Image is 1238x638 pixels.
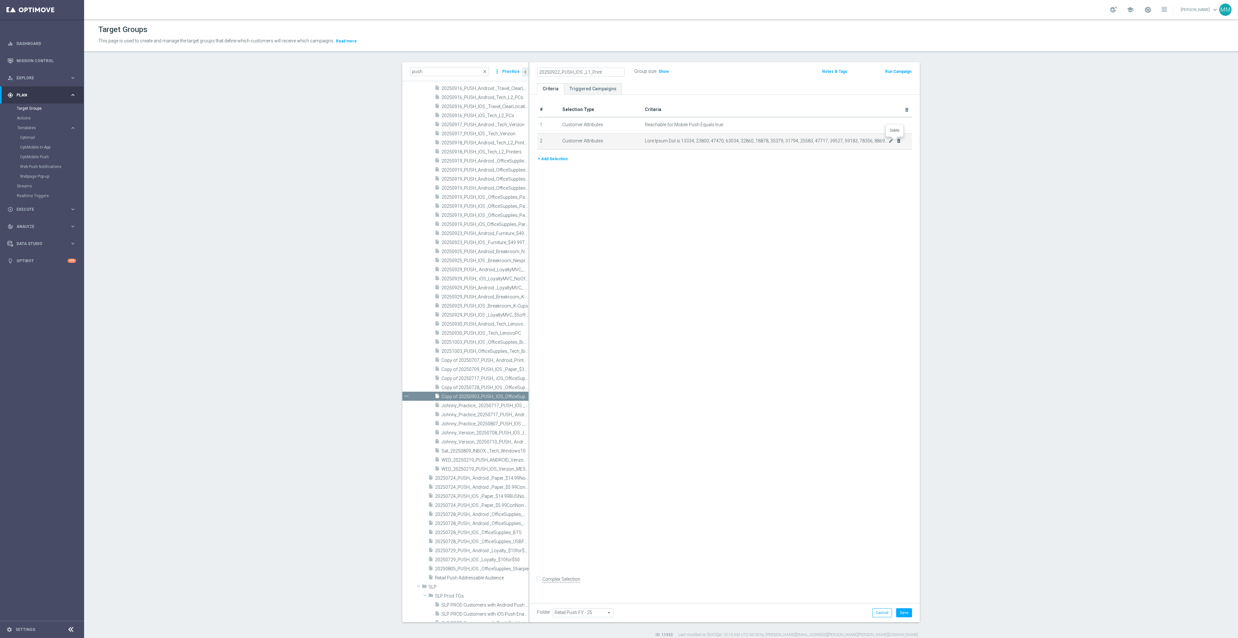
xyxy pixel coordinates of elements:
[435,266,440,274] i: insert_drive_file
[435,112,440,120] i: insert_drive_file
[20,142,83,152] div: OptiMobile In-App
[70,75,76,81] i: keyboard_arrow_right
[435,430,440,437] i: insert_drive_file
[7,241,70,247] div: Data Studio
[7,93,76,98] button: gps_fixed Plan keyboard_arrow_right
[422,584,427,591] i: folder
[441,167,528,173] span: 20250919_PUSH_Android_OfficeSupplies_PartyCity_Attleboro
[441,113,528,118] span: 20250916_PUSH_iOS_Tech_L2_PCs
[441,231,528,236] span: 20250923_PUSH_Android_Furniture_$49.99Tables
[441,213,528,218] span: 20250919_PUSH_IOS _OfficeSupplies_PartyCity_Providence
[16,207,70,211] span: Execute
[17,116,67,121] a: Actions
[441,176,528,182] span: 20250919_PUSH_Android_OfficeSupplies_PartyCity_Bellingham
[872,608,892,617] button: Cancel
[441,312,528,318] span: 20250929_PUSH_IOS _LoyaltyMVC_$5offer
[428,502,433,509] i: insert_drive_file
[435,393,440,401] i: insert_drive_file
[1127,6,1134,13] span: school
[645,107,661,112] span: Criteria
[441,321,528,327] span: 20250930_PUSH_Android_Tech_LenovoPC
[435,149,440,156] i: insert_drive_file
[441,457,528,463] span: WED_20250219_PUSH_ANDROID_Verizon_MESSAGING
[17,184,67,189] a: Streams
[428,529,433,537] i: insert_drive_file
[441,204,528,209] span: 20250919_PUSH_IOS _OfficeSupplies_PartyCity_Mansfield
[7,58,76,63] button: Mission Control
[435,275,440,283] i: insert_drive_file
[435,248,440,256] i: insert_drive_file
[7,241,76,246] div: Data Studio keyboard_arrow_right
[537,117,560,133] td: 1
[441,140,528,146] span: 20250918_PUSH_Android_Tech_L2_Printers
[428,520,433,528] i: insert_drive_file
[17,181,83,191] div: Streams
[7,92,13,98] i: gps_fixed
[441,303,528,309] span: 20250929_PUSH_IOS _Breakroom_K-Cups
[821,68,848,75] button: Notes & Tags
[20,174,67,179] a: Webpage Pop-up
[17,125,76,130] button: Templates keyboard_arrow_right
[7,75,70,81] div: Explore
[441,466,528,472] span: WED_20250219_PUSH_IOS_Verizon_MESSAGING
[441,412,528,418] span: Johnny_Practice_20250717_PUSH_ Android _OfficeSupplies_50%off
[441,185,528,191] span: 20250919_PUSH_Android_OfficeSupplies_PartyCity_Providence
[70,125,76,131] i: keyboard_arrow_right
[435,457,440,464] i: insert_drive_file
[435,230,440,238] i: insert_drive_file
[428,475,433,482] i: insert_drive_file
[7,75,13,81] i: person_search
[441,222,528,227] span: 20250919_PUSH_iOS_OfficeSupplies_PartyCity_Attleboro
[7,252,76,269] div: Optibot
[7,41,76,46] button: equalizer Dashboard
[7,207,13,212] i: play_circle_outline
[7,75,76,81] button: person_search Explore keyboard_arrow_right
[428,547,433,555] i: insert_drive_file
[70,92,76,98] i: keyboard_arrow_right
[645,138,888,144] span: Lore Ipsum Dol si 13334, 23800, 47470, 63034, 32860, 18878, 35379, 31794, 25583, 47717, 39527, 59...
[435,448,440,455] i: insert_drive_file
[435,602,440,609] i: insert_drive_file
[435,566,528,572] span: 20250805_PUSH_IOS _OfficeSupplies_Sharpie
[435,548,528,554] span: 20250729_PUSH_ Android _Loyalty_$10for$50
[537,102,560,117] th: #
[501,67,521,76] button: Prioritize
[435,466,440,473] i: insert_drive_file
[441,86,528,91] span: 20250916_PUSH_Android _Travel_ClearLocation
[886,124,903,137] div: Delete
[435,194,440,201] i: insert_drive_file
[1219,4,1232,16] div: MM
[656,632,673,638] label: ID: 11932
[7,224,13,229] i: track_changes
[441,448,528,454] span: Sat_20250809_INBOX _Tech_Windows10
[441,95,528,100] span: 20250916_PUSH_Android_Tech_L2_PCs
[441,158,528,164] span: 20250919_PUSH_Android _OfficeSupplies_PartyCity_Mansfield
[537,155,568,162] button: + Add Selection
[542,576,580,582] label: Complex Selection
[20,152,83,162] div: OptiMobile Push
[7,207,76,212] button: play_circle_outline Execute keyboard_arrow_right
[435,176,440,183] i: insert_drive_file
[441,149,528,155] span: 20250918_PUSH_iOS_Tech_L2_Printers
[441,376,528,381] span: Copy of 20250717_PUSH_ iOS_OfficeSupplies_50%off
[1211,6,1219,13] span: keyboard_arrow_down
[441,367,528,372] span: Copy of 20250709_PUSH_IOS _Paper_$36.99Hammermill
[428,538,433,546] i: insert_drive_file
[560,117,642,133] td: Customer Attributes
[441,430,528,436] span: Johnny_Version_20250708_PUSH_IOS _InkToner_50%BIP
[428,565,433,573] i: insert_drive_file
[435,285,440,292] i: insert_drive_file
[441,195,528,200] span: 20250919_PUSH_IOS _OfficeSupplies_PartyCity_Bellingham
[885,68,912,75] button: Run Campaign
[20,133,83,142] div: Optimail
[435,158,440,165] i: insert_drive_file
[435,348,440,355] i: insert_drive_file
[537,68,624,77] input: Enter a name for this target group
[435,557,528,563] span: 20250729_PUSH_IOS _Loyalty_$10for$50
[441,358,528,363] span: Copy of 20250707_PUSH_ Android_PrintMarketing_$4.99BusinessCards
[564,83,622,95] a: Triggered Campaigns
[441,267,528,273] span: 20250929_PUSH_ Android_LoyaltyMVC_NoOffer
[482,69,487,74] span: close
